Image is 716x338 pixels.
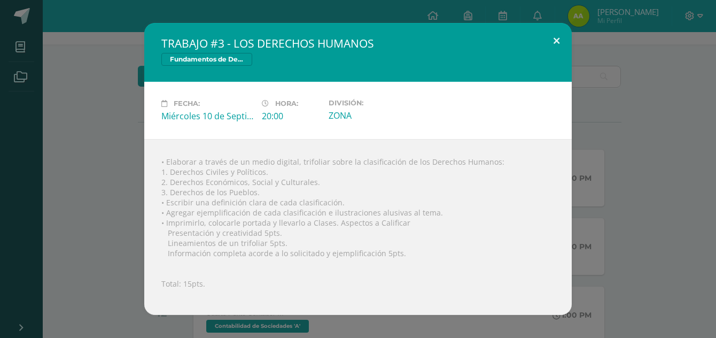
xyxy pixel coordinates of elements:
button: Close (Esc) [541,23,572,59]
span: Fecha: [174,99,200,107]
div: • Elaborar a través de un medio digital, trifoliar sobre la clasificación de los Derechos Humanos... [144,139,572,315]
div: ZONA [329,110,421,121]
div: 20:00 [262,110,320,122]
span: Hora: [275,99,298,107]
span: Fundamentos de Derecho [161,53,252,66]
h2: TRABAJO #3 - LOS DERECHOS HUMANOS [161,36,555,51]
label: División: [329,99,421,107]
div: Miércoles 10 de Septiembre [161,110,253,122]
